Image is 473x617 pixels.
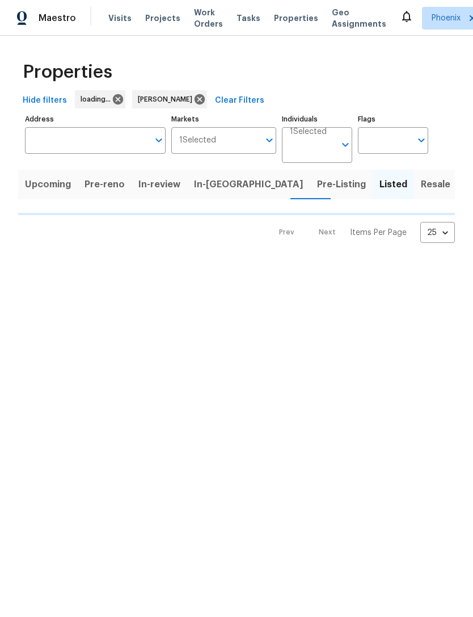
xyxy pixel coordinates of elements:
[210,90,269,111] button: Clear Filters
[81,94,115,105] span: loading...
[145,12,180,24] span: Projects
[236,14,260,22] span: Tasks
[282,116,352,123] label: Individuals
[317,177,366,192] span: Pre-Listing
[23,94,67,108] span: Hide filters
[358,116,428,123] label: Flags
[379,177,407,192] span: Listed
[75,90,125,108] div: loading...
[18,90,71,111] button: Hide filters
[268,222,455,243] nav: Pagination Navigation
[413,132,429,148] button: Open
[23,66,112,78] span: Properties
[179,136,216,145] span: 1 Selected
[108,12,132,24] span: Visits
[132,90,207,108] div: [PERSON_NAME]
[138,94,197,105] span: [PERSON_NAME]
[85,177,125,192] span: Pre-reno
[350,227,407,238] p: Items Per Page
[215,94,264,108] span: Clear Filters
[25,116,166,123] label: Address
[420,218,455,247] div: 25
[432,12,461,24] span: Phoenix
[151,132,167,148] button: Open
[332,7,386,30] span: Geo Assignments
[421,177,450,192] span: Resale
[25,177,71,192] span: Upcoming
[171,116,277,123] label: Markets
[261,132,277,148] button: Open
[39,12,76,24] span: Maestro
[337,137,353,153] button: Open
[138,177,180,192] span: In-review
[194,7,223,30] span: Work Orders
[194,177,303,192] span: In-[GEOGRAPHIC_DATA]
[290,127,327,137] span: 1 Selected
[274,12,318,24] span: Properties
